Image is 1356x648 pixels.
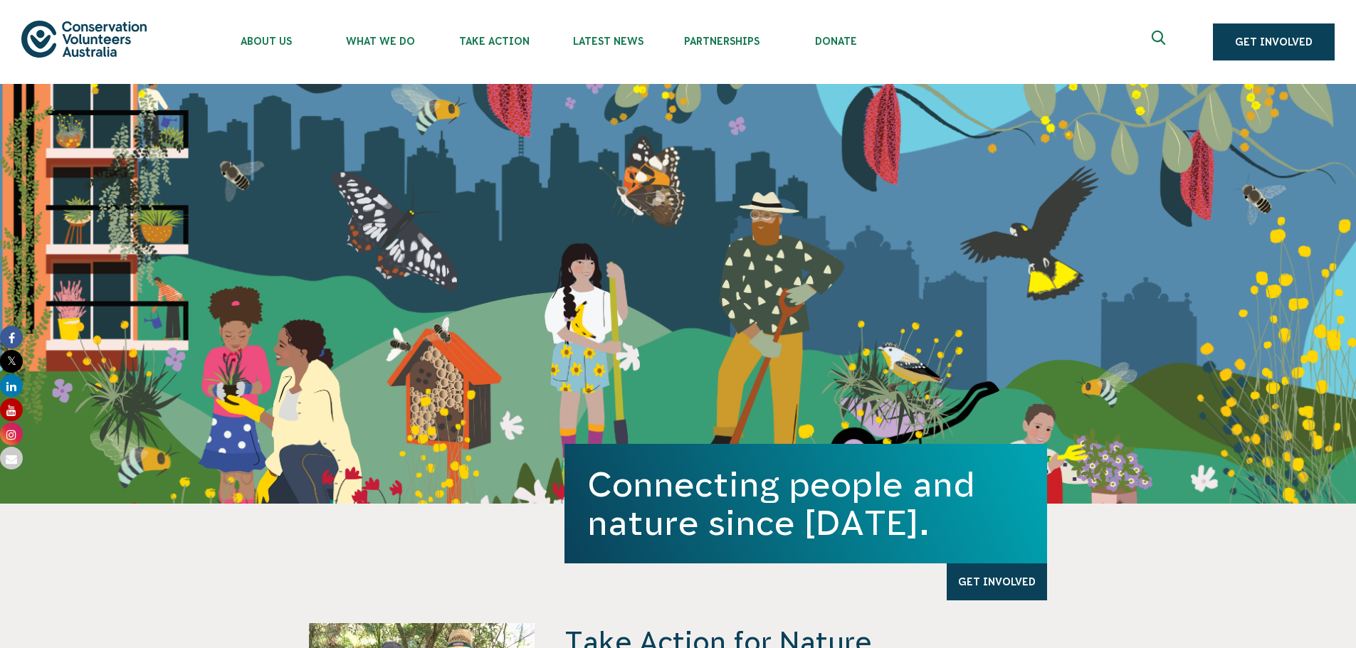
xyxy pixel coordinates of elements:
[323,36,437,47] span: What We Do
[1143,25,1177,59] button: Expand search box Close search box
[947,563,1047,600] a: Get Involved
[551,36,665,47] span: Latest News
[1152,31,1170,53] span: Expand search box
[587,465,1024,542] h1: Connecting people and nature since [DATE].
[779,36,893,47] span: Donate
[209,36,323,47] span: About Us
[21,21,147,57] img: logo.svg
[665,36,779,47] span: Partnerships
[1213,23,1335,60] a: Get Involved
[437,36,551,47] span: Take Action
